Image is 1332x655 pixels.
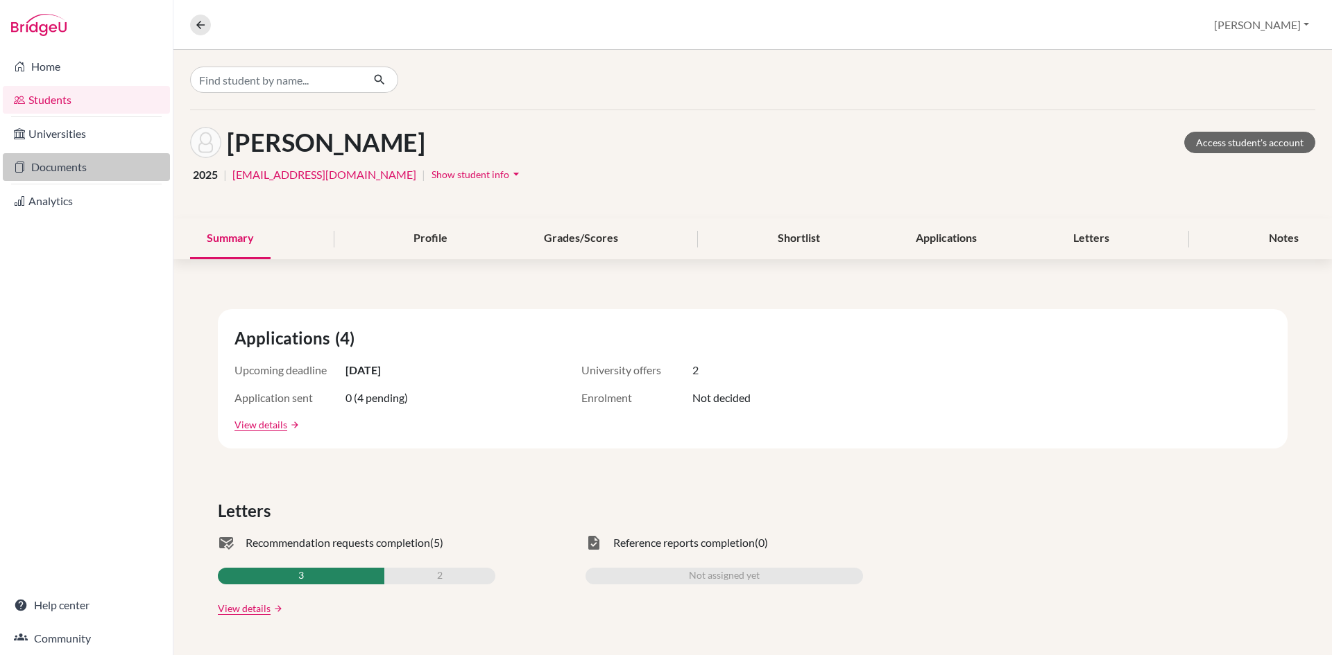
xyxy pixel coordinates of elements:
[689,568,760,584] span: Not assigned yet
[193,166,218,183] span: 2025
[761,218,837,259] div: Shortlist
[1184,132,1315,153] a: Access student's account
[3,86,170,114] a: Students
[430,534,443,551] span: (5)
[755,534,768,551] span: (0)
[432,168,509,180] span: Show student info
[227,128,425,157] h1: [PERSON_NAME]
[3,153,170,181] a: Documents
[422,166,425,183] span: |
[232,166,416,183] a: [EMAIL_ADDRESS][DOMAIN_NAME]
[271,604,283,613] a: arrow_forward
[11,14,67,36] img: Bridge-U
[223,166,227,183] span: |
[218,534,234,551] span: mark_email_read
[3,120,170,148] a: Universities
[3,625,170,652] a: Community
[586,534,602,551] span: task
[397,218,464,259] div: Profile
[509,167,523,181] i: arrow_drop_down
[692,390,751,406] span: Not decided
[3,187,170,215] a: Analytics
[234,362,345,378] span: Upcoming deadline
[345,390,408,406] span: 0 (4 pending)
[246,534,430,551] span: Recommendation requests completion
[3,53,170,80] a: Home
[3,591,170,619] a: Help center
[234,417,287,432] a: View details
[1252,218,1315,259] div: Notes
[899,218,993,259] div: Applications
[1057,218,1126,259] div: Letters
[431,164,524,185] button: Show student infoarrow_drop_down
[335,326,360,351] span: (4)
[1208,12,1315,38] button: [PERSON_NAME]
[218,601,271,615] a: View details
[581,390,692,406] span: Enrolment
[298,568,304,584] span: 3
[437,568,443,584] span: 2
[581,362,692,378] span: University offers
[190,218,271,259] div: Summary
[527,218,635,259] div: Grades/Scores
[218,498,276,523] span: Letters
[190,127,221,158] img: DEANNE LOPEZ's avatar
[234,390,345,406] span: Application sent
[287,420,300,430] a: arrow_forward
[234,326,335,351] span: Applications
[613,534,755,551] span: Reference reports completion
[190,67,362,93] input: Find student by name...
[692,362,699,378] span: 2
[345,362,381,378] span: [DATE]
